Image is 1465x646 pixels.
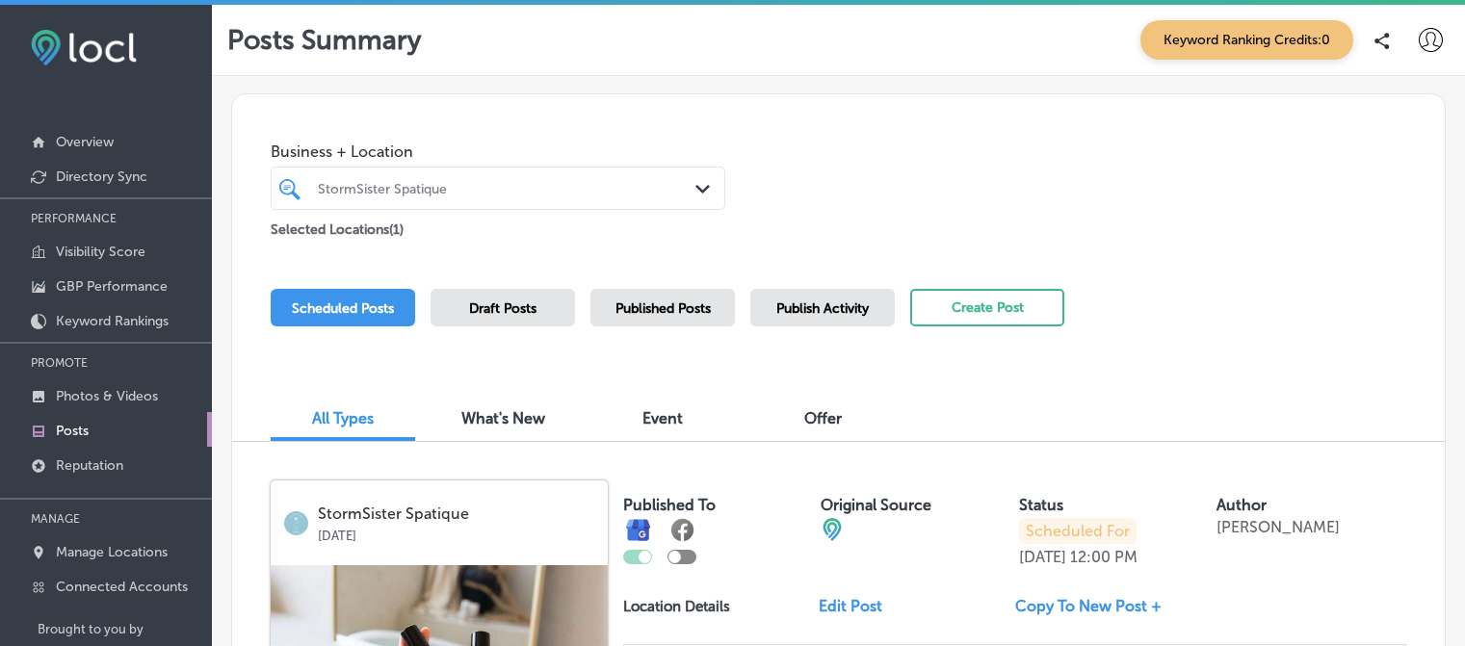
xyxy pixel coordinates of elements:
a: Copy To New Post + [1015,597,1177,615]
label: Status [1019,496,1063,514]
span: Scheduled Posts [292,300,394,317]
button: Create Post [910,289,1064,326]
a: Edit Post [819,597,898,615]
span: Business + Location [271,142,725,161]
p: Location Details [623,598,730,615]
p: Reputation [56,457,123,474]
p: Directory Sync [56,168,147,185]
p: Manage Locations [56,544,168,560]
span: All Types [312,409,374,427]
p: Photos & Videos [56,388,158,404]
span: Offer [804,409,842,427]
p: Brought to you by [38,622,212,636]
p: 12:00 PM [1070,548,1138,566]
span: Published Posts [615,300,711,317]
span: Publish Activity [776,300,869,317]
label: Published To [623,496,716,514]
p: Posts [56,423,89,439]
p: Visibility Score [56,244,145,260]
div: StormSister Spatique [318,180,697,196]
img: fda3e92497d09a02dc62c9cd864e3231.png [31,30,137,65]
label: Original Source [821,496,931,514]
p: Selected Locations ( 1 ) [271,214,404,238]
p: Overview [56,134,114,150]
p: Connected Accounts [56,579,188,595]
span: Keyword Ranking Credits: 0 [1140,20,1353,60]
span: Event [642,409,683,427]
span: What's New [461,409,545,427]
span: Draft Posts [469,300,536,317]
p: Keyword Rankings [56,313,169,329]
img: cba84b02adce74ede1fb4a8549a95eca.png [821,518,844,541]
p: [PERSON_NAME] [1216,518,1340,536]
p: StormSister Spatique [318,505,594,523]
p: Scheduled For [1019,518,1137,544]
p: [DATE] [1019,548,1066,566]
p: GBP Performance [56,278,168,295]
p: [DATE] [318,523,594,543]
img: logo [284,511,308,535]
p: Posts Summary [227,24,421,56]
label: Author [1216,496,1267,514]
